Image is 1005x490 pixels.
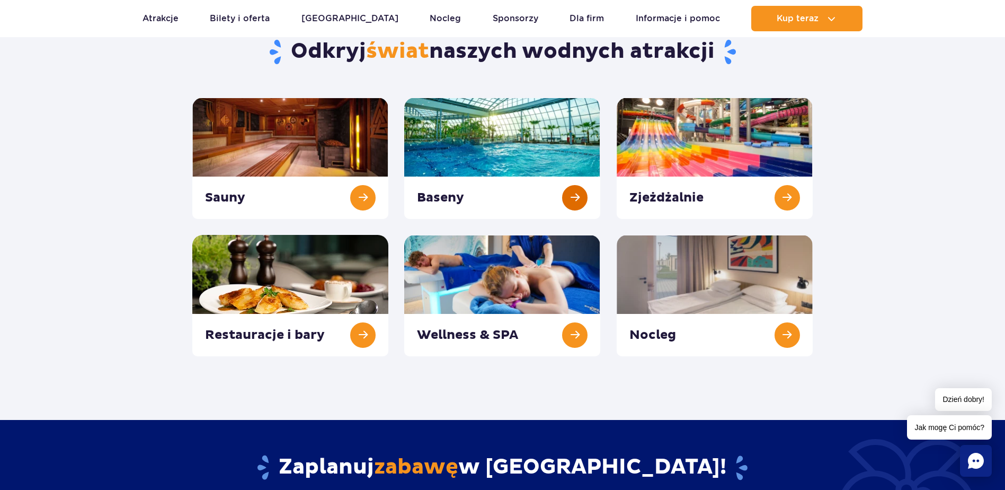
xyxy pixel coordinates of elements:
a: Sponsorzy [493,6,538,31]
h2: Zaplanuj w [GEOGRAPHIC_DATA]! [192,454,813,482]
a: Informacje i pomoc [636,6,720,31]
a: Nocleg [430,6,461,31]
a: Dla firm [570,6,604,31]
a: Bilety i oferta [210,6,270,31]
a: Atrakcje [143,6,179,31]
span: Jak mogę Ci pomóc? [907,415,992,440]
span: zabawę [374,454,458,480]
a: [GEOGRAPHIC_DATA] [301,6,398,31]
h1: Odkryj naszych wodnych atrakcji [192,38,813,66]
span: Dzień dobry! [935,388,992,411]
div: Chat [960,445,992,477]
span: Kup teraz [777,14,819,23]
button: Kup teraz [751,6,862,31]
span: świat [366,38,429,65]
